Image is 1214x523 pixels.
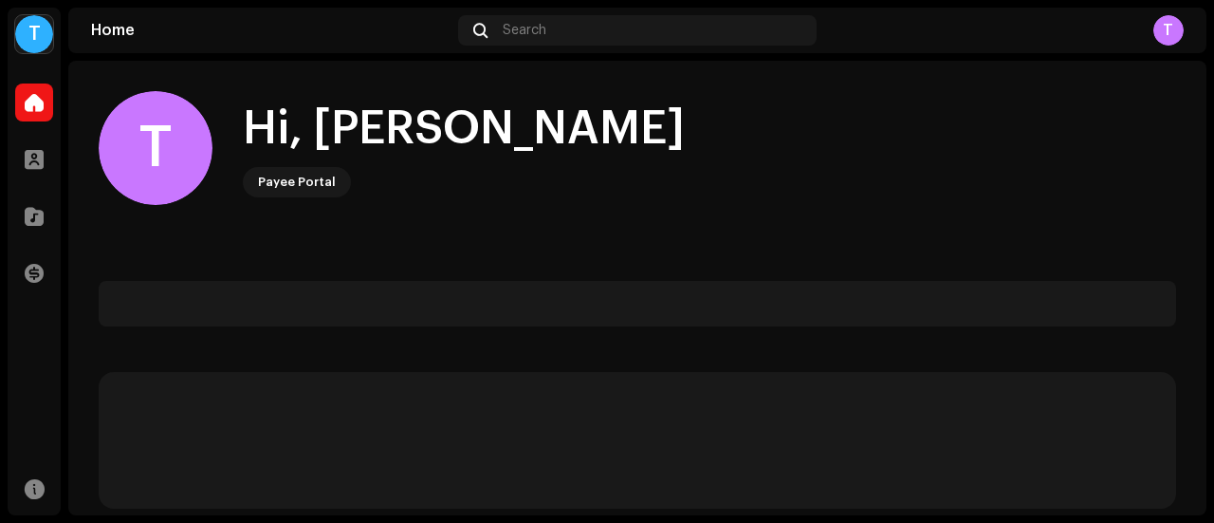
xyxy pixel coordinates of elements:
div: T [15,15,53,53]
div: Home [91,23,451,38]
div: T [1153,15,1184,46]
div: Hi, [PERSON_NAME] [243,99,685,159]
span: Search [503,23,546,38]
div: T [99,91,212,205]
div: Payee Portal [258,171,336,194]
